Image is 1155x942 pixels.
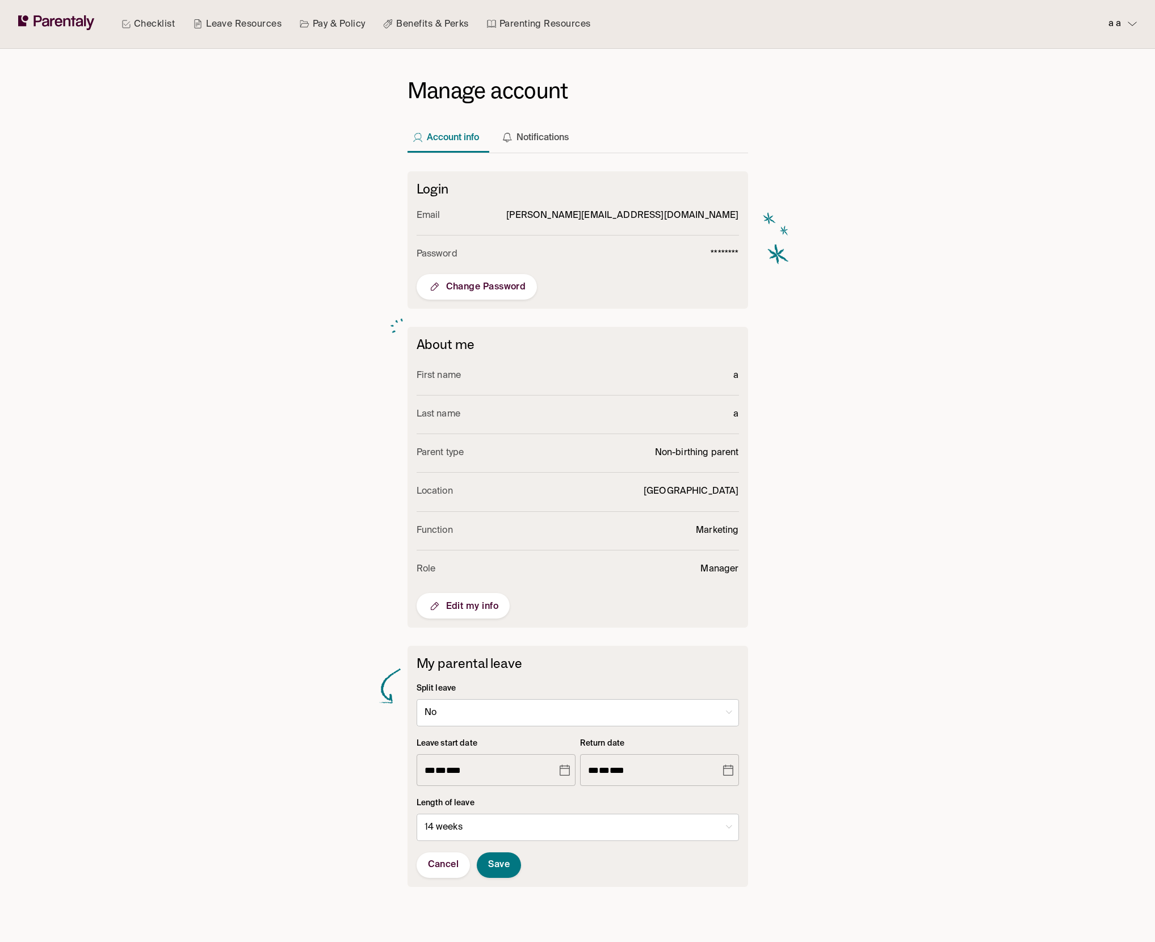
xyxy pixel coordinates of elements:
[506,208,738,224] p: [PERSON_NAME][EMAIL_ADDRESS][DOMAIN_NAME]
[428,859,459,871] span: Cancel
[417,180,739,197] h2: Login
[555,760,574,780] button: Choose date, selected date is Mar 6, 2026
[1108,16,1121,32] p: a a
[655,445,739,461] p: Non-birthing parent
[696,523,738,539] p: Marketing
[417,593,510,619] button: Edit my info
[425,766,435,775] span: Month
[417,523,453,539] p: Function
[588,766,599,775] span: Month
[417,697,739,729] div: No
[733,368,738,384] p: a
[417,484,453,499] p: Location
[428,280,526,293] span: Change Password
[477,852,521,878] button: Save
[417,407,460,422] p: Last name
[497,112,578,153] button: Notifications
[417,274,537,300] button: Change Password
[733,407,738,422] p: a
[417,208,440,224] p: Email
[408,77,748,105] h1: Manage account
[417,368,461,384] p: First name
[408,112,488,153] button: Account info
[719,760,738,780] button: Choose date, selected date is Jun 13, 2026
[599,766,610,775] span: Day
[417,445,464,461] p: Parent type
[580,738,739,750] p: Return date
[610,766,624,775] span: Year
[435,766,446,775] span: Day
[644,484,739,499] p: [GEOGRAPHIC_DATA]
[446,766,461,775] span: Year
[417,811,739,843] div: 14 weeks
[417,852,471,878] button: Cancel
[417,683,739,695] p: Split leave
[417,797,739,809] p: Length of leave
[428,599,499,613] span: Edit my info
[488,859,510,871] span: Save
[700,562,738,577] p: Manager
[417,336,739,352] h6: About me
[417,655,739,671] h6: My parental leave
[417,562,436,577] p: Role
[417,247,457,262] p: Password
[417,738,576,750] p: Leave start date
